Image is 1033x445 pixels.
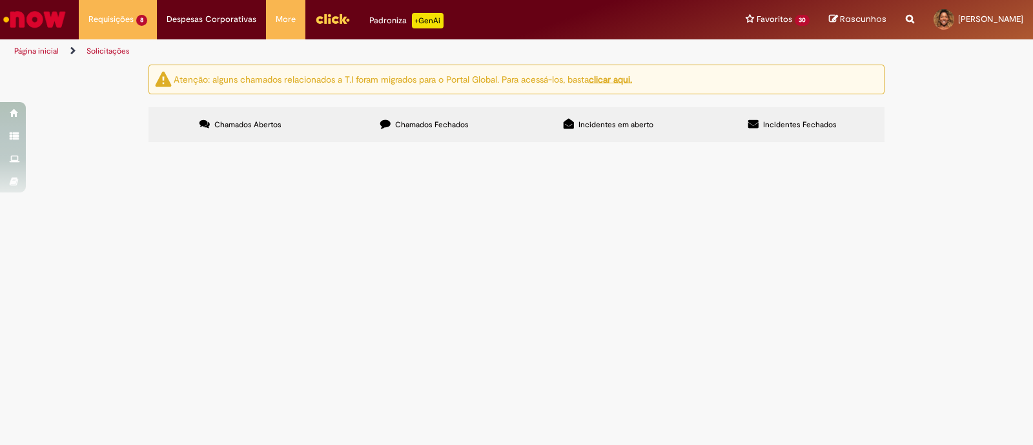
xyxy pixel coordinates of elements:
[589,73,632,85] a: clicar aqui.
[174,73,632,85] ng-bind-html: Atenção: alguns chamados relacionados a T.I foram migrados para o Portal Global. Para acessá-los,...
[369,13,444,28] div: Padroniza
[276,13,296,26] span: More
[763,119,837,130] span: Incidentes Fechados
[1,6,68,32] img: ServiceNow
[167,13,256,26] span: Despesas Corporativas
[136,15,147,26] span: 8
[87,46,130,56] a: Solicitações
[315,9,350,28] img: click_logo_yellow_360x200.png
[829,14,886,26] a: Rascunhos
[840,13,886,25] span: Rascunhos
[412,13,444,28] p: +GenAi
[757,13,792,26] span: Favoritos
[88,13,134,26] span: Requisições
[395,119,469,130] span: Chamados Fechados
[14,46,59,56] a: Página inicial
[578,119,653,130] span: Incidentes em aberto
[795,15,810,26] span: 30
[10,39,679,63] ul: Trilhas de página
[214,119,281,130] span: Chamados Abertos
[958,14,1023,25] span: [PERSON_NAME]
